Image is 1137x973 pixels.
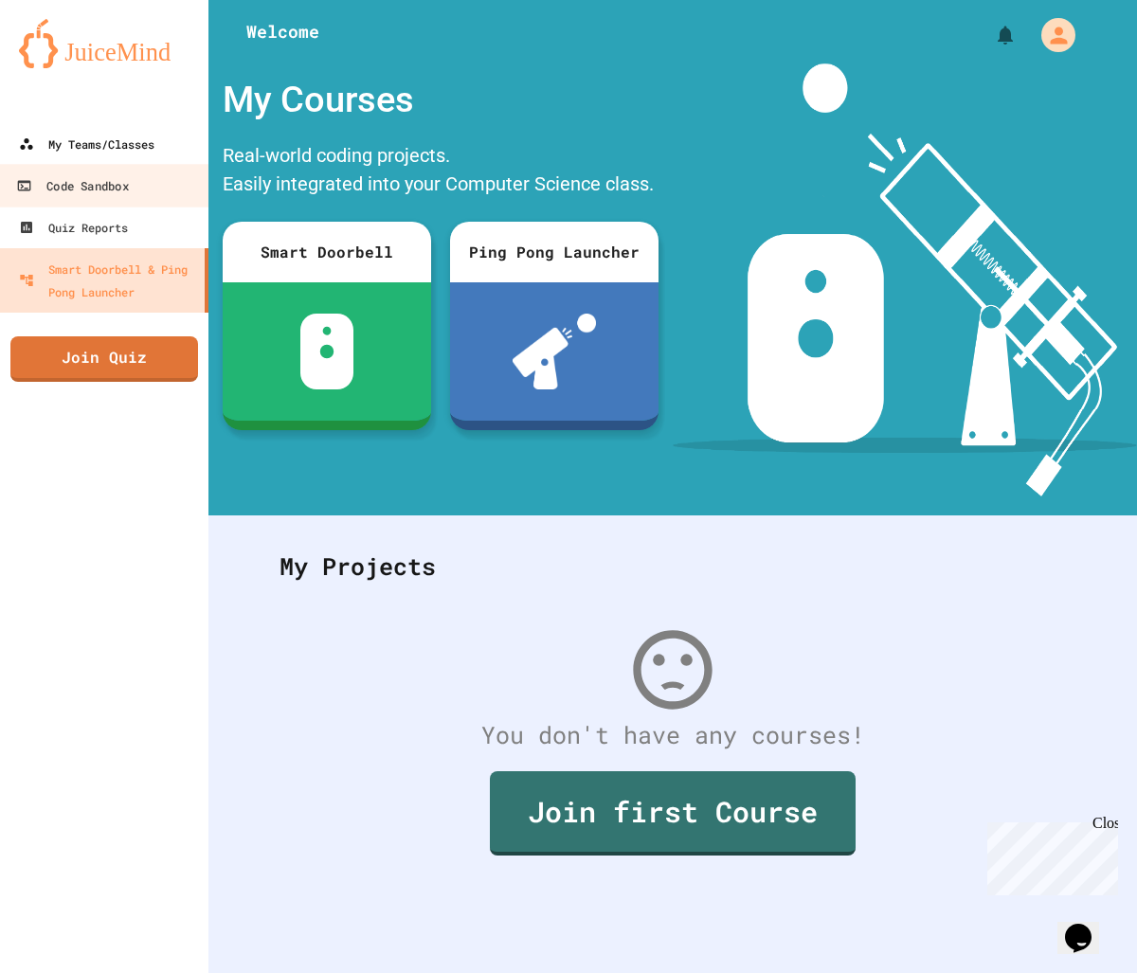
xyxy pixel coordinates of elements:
iframe: chat widget [980,815,1118,895]
a: Join Quiz [10,336,198,382]
div: You don't have any courses! [261,717,1085,753]
div: Quiz Reports [19,216,128,239]
img: sdb-white.svg [300,314,354,389]
div: Chat with us now!Close [8,8,131,120]
div: My Notifications [959,19,1021,51]
div: My Account [1021,13,1080,57]
div: Real-world coding projects. Easily integrated into your Computer Science class. [213,136,668,207]
div: My Projects [261,530,1085,604]
div: Smart Doorbell & Ping Pong Launcher [19,258,197,303]
img: banner-image-my-projects.png [673,63,1137,496]
img: ppl-with-ball.png [513,314,597,389]
div: Smart Doorbell [223,222,431,282]
a: Join first Course [490,771,856,856]
div: My Courses [213,63,668,136]
div: Ping Pong Launcher [450,222,659,282]
img: logo-orange.svg [19,19,189,68]
iframe: chat widget [1057,897,1118,954]
div: Code Sandbox [16,174,128,198]
div: My Teams/Classes [19,133,154,155]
